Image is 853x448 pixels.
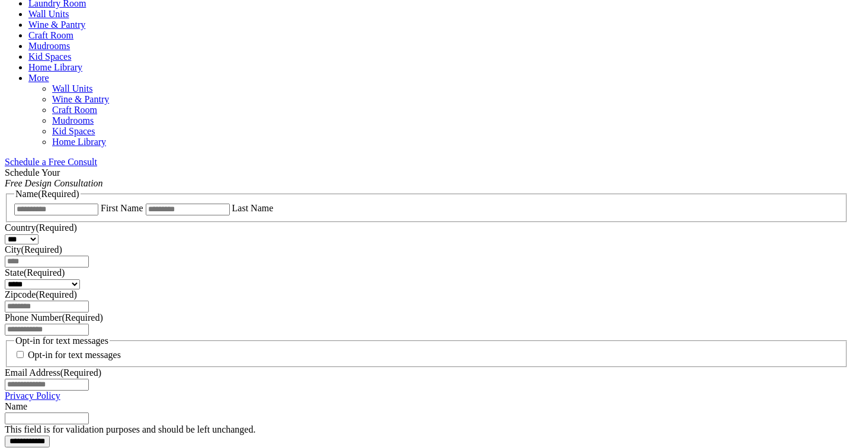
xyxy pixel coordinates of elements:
[14,336,110,346] legend: Opt-in for text messages
[52,115,94,125] a: Mudrooms
[28,51,71,62] a: Kid Spaces
[5,312,103,323] label: Phone Number
[24,267,65,278] span: (Required)
[5,223,77,233] label: Country
[5,424,848,435] div: This field is for validation purposes and should be left unchanged.
[14,189,81,199] legend: Name
[28,20,85,30] a: Wine & Pantry
[5,244,62,254] label: City
[36,289,76,299] span: (Required)
[28,350,121,360] label: Opt-in for text messages
[21,244,62,254] span: (Required)
[62,312,102,323] span: (Required)
[52,137,106,147] a: Home Library
[5,167,103,188] span: Schedule Your
[52,105,97,115] a: Craft Room
[52,94,109,104] a: Wine & Pantry
[101,203,143,213] label: First Name
[5,289,77,299] label: Zipcode
[52,126,95,136] a: Kid Spaces
[5,368,101,378] label: Email Address
[5,267,65,278] label: State
[28,30,73,40] a: Craft Room
[28,73,49,83] a: More menu text will display only on big screen
[28,41,70,51] a: Mudrooms
[28,62,82,72] a: Home Library
[5,157,97,167] a: Schedule a Free Consult (opens a dropdown menu)
[5,401,27,411] label: Name
[5,391,60,401] a: Privacy Policy
[60,368,101,378] span: (Required)
[52,83,92,94] a: Wall Units
[5,178,103,188] em: Free Design Consultation
[28,9,69,19] a: Wall Units
[36,223,76,233] span: (Required)
[232,203,274,213] label: Last Name
[38,189,79,199] span: (Required)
